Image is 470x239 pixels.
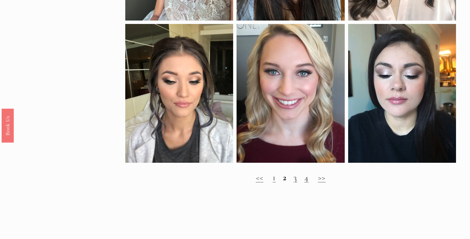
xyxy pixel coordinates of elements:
[283,172,287,183] strong: 2
[256,172,264,183] a: <<
[293,172,297,183] a: 3
[273,172,276,183] a: 1
[304,172,309,183] a: 4
[2,109,14,143] a: Book Us
[318,172,326,183] a: >>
